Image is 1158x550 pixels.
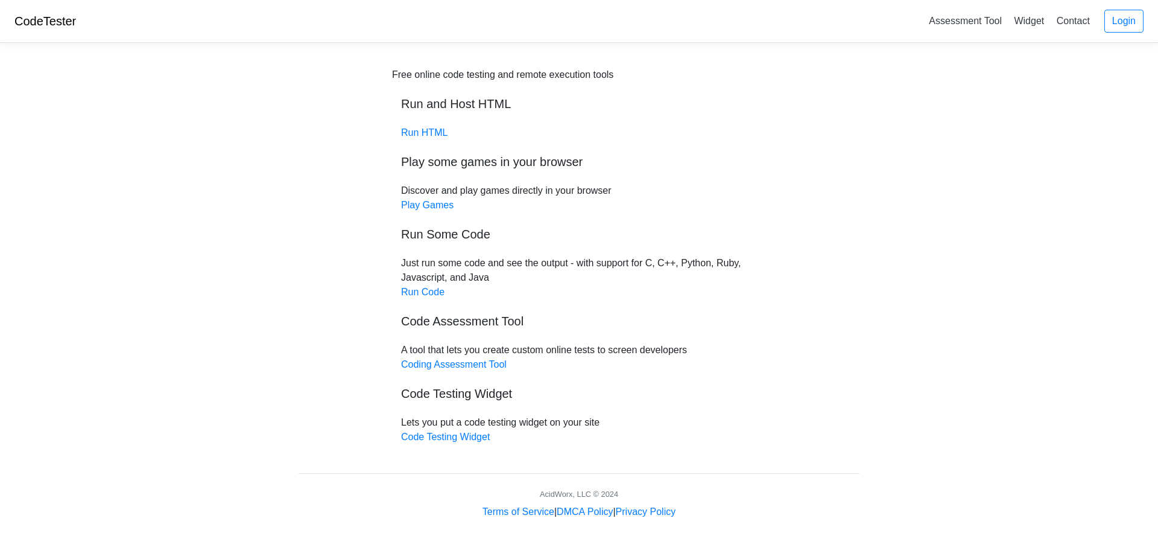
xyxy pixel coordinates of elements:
h5: Code Testing Widget [401,386,757,401]
a: Login [1104,10,1144,33]
div: Free online code testing and remote execution tools [392,68,613,82]
h5: Play some games in your browser [401,155,757,169]
a: DMCA Policy [557,507,613,517]
a: Code Testing Widget [401,432,490,442]
a: CodeTester [14,14,76,28]
a: Coding Assessment Tool [401,359,507,369]
a: Contact [1052,11,1095,31]
a: Privacy Policy [616,507,676,517]
a: Run HTML [401,127,448,138]
div: | | [482,505,675,519]
h5: Code Assessment Tool [401,314,757,328]
a: Terms of Service [482,507,554,517]
div: Discover and play games directly in your browser Just run some code and see the output - with sup... [392,68,766,444]
h5: Run Some Code [401,227,757,241]
a: Run Code [401,287,445,297]
a: Play Games [401,200,454,210]
a: Assessment Tool [924,11,1007,31]
h5: Run and Host HTML [401,97,757,111]
div: AcidWorx, LLC © 2024 [540,488,618,500]
a: Widget [1009,11,1049,31]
